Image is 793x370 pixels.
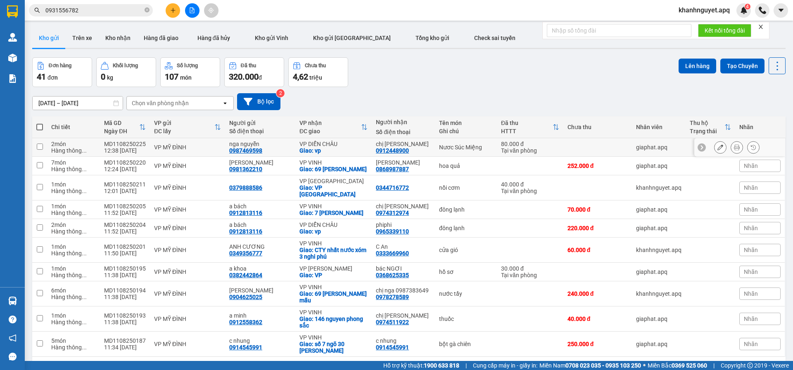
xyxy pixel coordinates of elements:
[567,290,628,297] div: 240.000 đ
[229,319,262,325] div: 0912558362
[567,163,628,169] div: 252.000 đ
[82,319,87,325] span: ...
[376,184,409,191] div: 0344716772
[229,120,291,126] div: Người gửi
[439,163,493,169] div: hoa quả
[104,272,146,278] div: 11:38 [DATE]
[497,116,563,138] th: Toggle SortBy
[672,5,736,15] span: khanhnguyet.apq
[37,72,46,82] span: 41
[104,319,146,325] div: 11:38 [DATE]
[473,361,537,370] span: Cung cấp máy in - giấy in:
[82,294,87,300] span: ...
[154,341,221,347] div: VP MỸ ĐÌNH
[376,243,431,250] div: C An
[8,33,17,42] img: warehouse-icon
[376,210,409,216] div: 0974312974
[777,7,785,14] span: caret-down
[229,166,262,172] div: 0981362210
[299,147,368,154] div: Giao: vp
[567,206,628,213] div: 70.000 đ
[82,166,87,172] span: ...
[51,188,96,194] div: Hàng thông thường
[229,344,262,351] div: 0914545991
[51,166,96,172] div: Hàng thông thường
[744,225,758,231] span: Nhãn
[33,97,123,110] input: Select a date range.
[51,287,96,294] div: 6 món
[51,181,96,188] div: 1 món
[376,250,409,257] div: 0333669960
[104,228,146,235] div: 11:52 [DATE]
[82,228,87,235] span: ...
[51,203,96,210] div: 1 món
[739,124,781,130] div: Nhãn
[45,6,143,15] input: Tìm tên, số ĐT hoặc mã đơn
[686,116,735,138] th: Toggle SortBy
[501,128,553,134] div: HTTT
[567,225,628,231] div: 220.000 đ
[145,7,150,14] span: close-circle
[101,72,105,82] span: 0
[9,334,17,342] span: notification
[51,228,96,235] div: Hàng thông thường
[299,120,361,126] div: VP nhận
[698,24,751,37] button: Kết nối tổng đài
[636,290,681,297] div: khanhnguyet.apq
[439,316,493,322] div: thuốc
[154,120,214,126] div: VP gửi
[746,4,749,9] span: 4
[132,99,189,107] div: Chọn văn phòng nhận
[376,337,431,344] div: c nhung
[47,74,58,81] span: đơn
[82,250,87,257] span: ...
[7,5,18,18] img: logo-vxr
[313,35,391,41] span: Kho gửi [GEOGRAPHIC_DATA]
[439,120,493,126] div: Tên món
[299,210,368,216] div: Giao: 7 văn đức giai
[229,250,262,257] div: 0349356777
[51,312,96,319] div: 1 món
[309,74,322,81] span: triệu
[299,178,368,184] div: VP [GEOGRAPHIC_DATA]
[636,316,681,322] div: giaphat.apq
[104,344,146,351] div: 11:34 [DATE]
[376,147,409,154] div: 0912448900
[299,284,368,290] div: VP VINH
[107,74,113,81] span: kg
[744,290,758,297] span: Nhãn
[104,147,146,154] div: 12:38 [DATE]
[82,188,87,194] span: ...
[145,7,150,12] span: close-circle
[229,147,262,154] div: 0987469598
[299,222,368,228] div: VP DIỄN CHÂU
[376,287,431,294] div: chị nga 0987383649
[34,7,40,13] span: search
[439,225,493,231] div: đông lạnh
[565,362,641,369] strong: 0708 023 035 - 0935 103 250
[744,341,758,347] span: Nhãn
[439,128,493,134] div: Ghi chú
[636,144,681,151] div: giaphat.apq
[705,26,745,35] span: Kết nối tổng đài
[720,59,765,73] button: Tạo Chuyến
[32,57,92,87] button: Đơn hàng41đơn
[51,243,96,250] div: 1 món
[100,116,150,138] th: Toggle SortBy
[229,294,262,300] div: 0904625025
[51,294,96,300] div: Hàng thông thường
[229,312,291,319] div: a minh
[501,265,559,272] div: 30.000 đ
[160,57,220,87] button: Số lượng107món
[713,361,715,370] span: |
[229,184,262,191] div: 0379888586
[104,222,146,228] div: MD1108250204
[636,247,681,253] div: khanhnguyet.apq
[299,290,368,304] div: Giao: 69 hồ tùng mẫu
[170,7,176,13] span: plus
[305,63,326,68] div: Chưa thu
[51,159,96,166] div: 7 món
[567,124,628,130] div: Chưa thu
[744,163,758,169] span: Nhãn
[567,247,628,253] div: 60.000 đ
